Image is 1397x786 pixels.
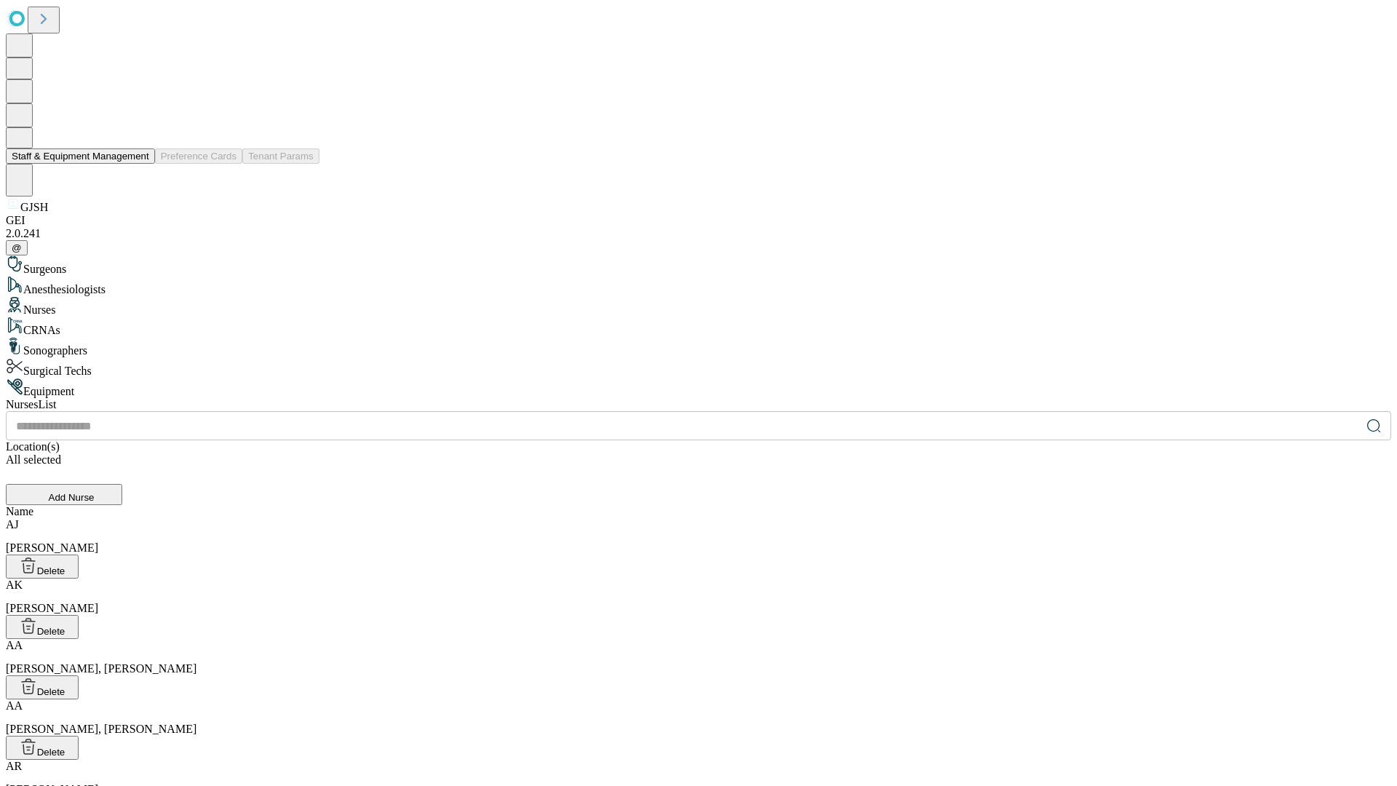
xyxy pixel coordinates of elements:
span: Delete [37,626,65,637]
button: Delete [6,675,79,699]
div: GEI [6,214,1391,227]
button: Tenant Params [242,148,319,164]
div: 2.0.241 [6,227,1391,240]
div: [PERSON_NAME], [PERSON_NAME] [6,699,1391,736]
div: [PERSON_NAME] [6,518,1391,555]
div: CRNAs [6,317,1391,337]
span: Delete [37,565,65,576]
button: Delete [6,555,79,579]
div: Name [6,505,1391,518]
div: Surgeons [6,255,1391,276]
span: Delete [37,686,65,697]
span: Add Nurse [49,492,95,503]
div: Nurses List [6,398,1391,411]
div: [PERSON_NAME], [PERSON_NAME] [6,639,1391,675]
span: Location(s) [6,440,60,453]
button: Delete [6,615,79,639]
div: Sonographers [6,337,1391,357]
span: GJSH [20,201,48,213]
span: AA [6,699,23,712]
div: [PERSON_NAME] [6,579,1391,615]
span: AR [6,760,22,772]
div: Nurses [6,296,1391,317]
div: All selected [6,453,1391,467]
span: AJ [6,518,19,531]
button: Preference Cards [155,148,242,164]
div: Surgical Techs [6,357,1391,378]
span: Delete [37,747,65,758]
button: Staff & Equipment Management [6,148,155,164]
div: Anesthesiologists [6,276,1391,296]
span: @ [12,242,22,253]
div: Equipment [6,378,1391,398]
button: Delete [6,736,79,760]
button: Add Nurse [6,484,122,505]
button: @ [6,240,28,255]
span: AK [6,579,23,591]
span: AA [6,639,23,651]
